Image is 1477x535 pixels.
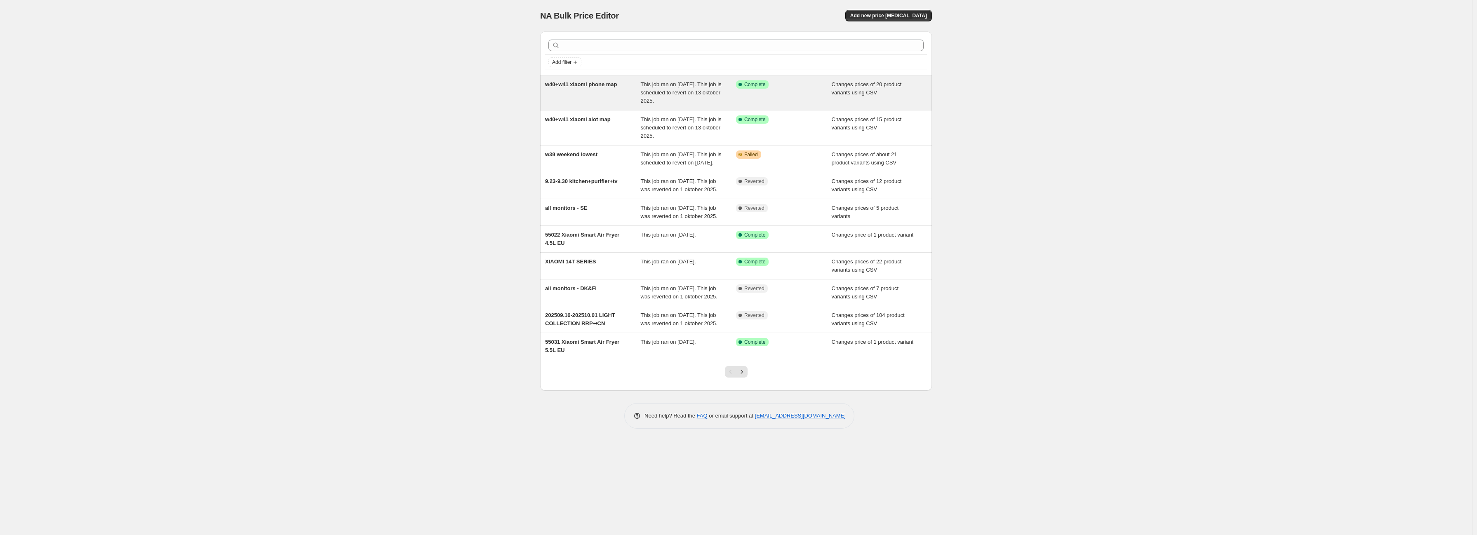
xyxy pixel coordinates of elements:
span: This job ran on [DATE]. This job was reverted on 1 oktober 2025. [641,178,717,192]
span: Add filter [552,59,572,66]
span: This job ran on [DATE]. [641,339,696,345]
span: all monitors - SE [545,205,588,211]
span: Reverted [744,178,764,185]
button: Add new price [MEDICAL_DATA] [845,10,932,21]
span: w40+w41 xiaomi phone map [545,81,617,87]
span: 55031 Xiaomi Smart Air Fryer 5.5L EU [545,339,619,353]
span: all monitors - DK&FI [545,285,597,291]
span: This job ran on [DATE]. [641,258,696,265]
span: Changes prices of 15 product variants using CSV [832,116,902,131]
button: Add filter [548,57,581,67]
span: Reverted [744,205,764,211]
button: Next [736,366,748,378]
span: This job ran on [DATE]. This job is scheduled to revert on [DATE]. [641,151,722,166]
span: 202509.16-202510.01 LIGHT COLLECTION RRP➡CN [545,312,615,326]
span: XIAOMI 14T SERIES [545,258,596,265]
span: w40+w41 xiaomi aiot map [545,116,611,122]
span: Changes prices of about 21 product variants using CSV [832,151,897,166]
nav: Pagination [725,366,748,378]
span: Complete [744,258,765,265]
span: Reverted [744,312,764,319]
span: Changes prices of 5 product variants [832,205,899,219]
a: FAQ [697,413,708,419]
span: NA Bulk Price Editor [540,11,619,20]
span: Changes prices of 7 product variants using CSV [832,285,899,300]
span: This job ran on [DATE]. This job was reverted on 1 oktober 2025. [641,205,717,219]
span: This job ran on [DATE]. This job was reverted on 1 oktober 2025. [641,285,717,300]
span: Reverted [744,285,764,292]
span: This job ran on [DATE]. This job is scheduled to revert on 13 oktober 2025. [641,116,722,139]
span: Complete [744,232,765,238]
span: w39 weekend lowest [545,151,597,157]
span: Changes prices of 20 product variants using CSV [832,81,902,96]
span: 55022 Xiaomi Smart Air Fryer 4.5L EU [545,232,619,246]
span: Changes prices of 12 product variants using CSV [832,178,902,192]
span: Complete [744,116,765,123]
span: 9.23-9.30 kitchen+purifier+tv [545,178,618,184]
span: Failed [744,151,758,158]
span: Changes prices of 104 product variants using CSV [832,312,905,326]
span: Changes price of 1 product variant [832,339,914,345]
span: This job ran on [DATE]. This job was reverted on 1 oktober 2025. [641,312,717,326]
span: Need help? Read the [644,413,697,419]
span: This job ran on [DATE]. This job is scheduled to revert on 13 oktober 2025. [641,81,722,104]
a: [EMAIL_ADDRESS][DOMAIN_NAME] [755,413,846,419]
span: This job ran on [DATE]. [641,232,696,238]
span: Complete [744,81,765,88]
span: Add new price [MEDICAL_DATA] [850,12,927,19]
span: Changes price of 1 product variant [832,232,914,238]
span: Complete [744,339,765,345]
span: Changes prices of 22 product variants using CSV [832,258,902,273]
span: or email support at [708,413,755,419]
